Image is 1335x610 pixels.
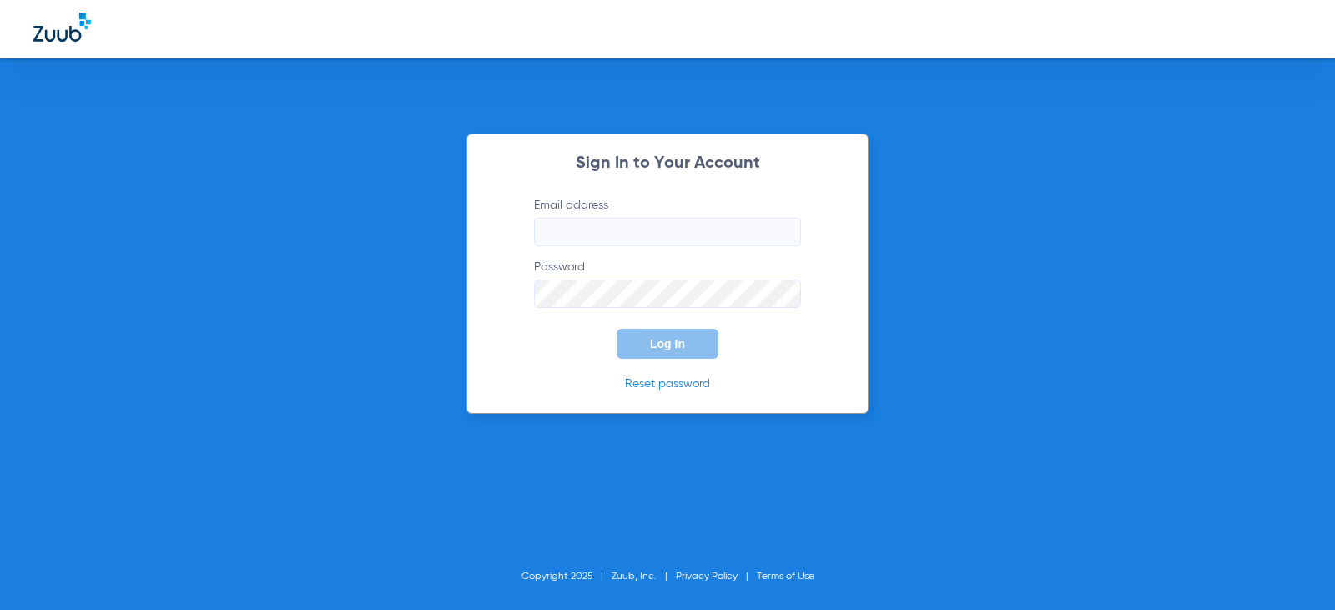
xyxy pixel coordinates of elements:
[534,197,801,246] label: Email address
[676,572,738,582] a: Privacy Policy
[33,13,91,42] img: Zuub Logo
[509,155,826,172] h2: Sign In to Your Account
[534,280,801,308] input: Password
[617,329,718,359] button: Log In
[612,568,676,585] li: Zuub, Inc.
[521,568,612,585] li: Copyright 2025
[625,378,710,390] a: Reset password
[534,259,801,308] label: Password
[757,572,814,582] a: Terms of Use
[650,337,685,350] span: Log In
[534,218,801,246] input: Email address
